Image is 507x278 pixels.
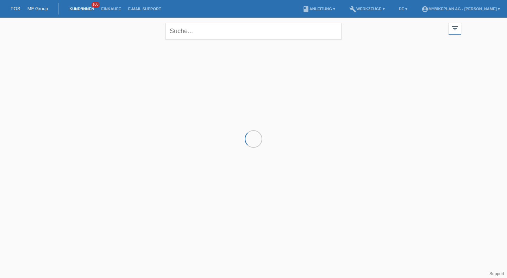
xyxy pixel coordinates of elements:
i: book [302,6,309,13]
a: account_circleMybikeplan AG - [PERSON_NAME] ▾ [418,7,503,11]
i: filter_list [451,24,459,32]
span: 100 [92,2,100,8]
input: Suche... [165,23,342,40]
a: bookAnleitung ▾ [299,7,339,11]
a: POS — MF Group [11,6,48,11]
a: E-Mail Support [125,7,165,11]
a: Einkäufe [98,7,124,11]
a: DE ▾ [395,7,411,11]
a: Support [489,271,504,276]
a: Kund*innen [66,7,98,11]
i: account_circle [421,6,428,13]
a: buildWerkzeuge ▾ [346,7,388,11]
i: build [349,6,356,13]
